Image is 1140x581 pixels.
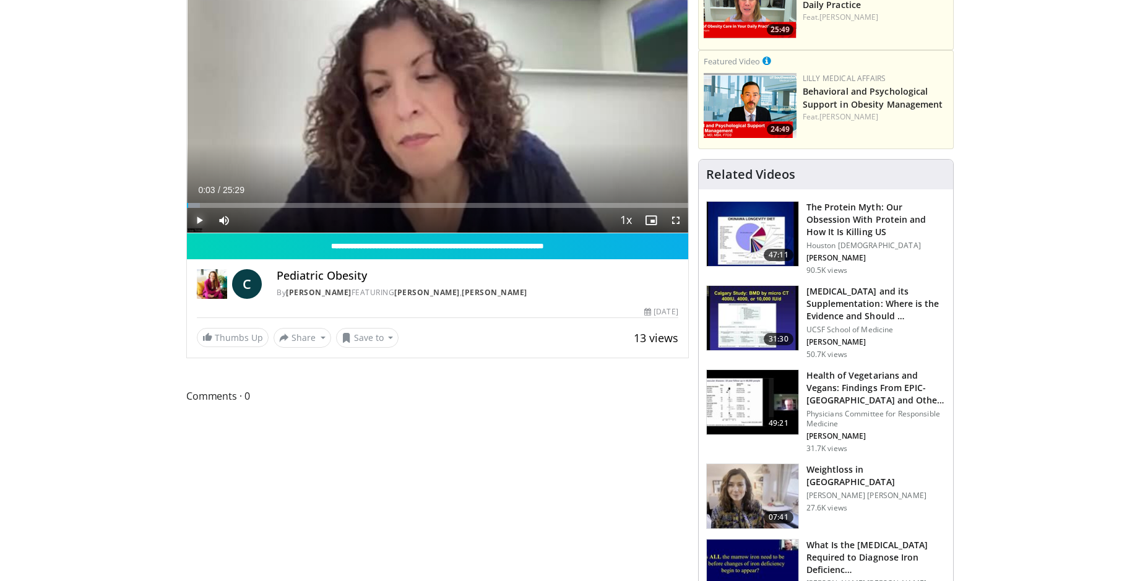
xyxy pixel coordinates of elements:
[819,12,878,22] a: [PERSON_NAME]
[806,409,946,429] p: Physicians Committee for Responsible Medicine
[274,328,331,348] button: Share
[614,208,639,233] button: Playback Rate
[806,431,946,441] p: [PERSON_NAME]
[764,249,793,261] span: 47:11
[806,325,946,335] p: UCSF School of Medicine
[806,463,946,488] h3: Weightloss in [GEOGRAPHIC_DATA]
[197,269,227,299] img: Dr. Carolynn Francavilla
[803,111,948,123] div: Feat.
[198,185,215,195] span: 0:03
[394,287,460,298] a: [PERSON_NAME]
[707,464,798,528] img: 9983fed1-7565-45be-8934-aef1103ce6e2.150x105_q85_crop-smart_upscale.jpg
[186,388,689,404] span: Comments 0
[634,330,678,345] span: 13 views
[707,370,798,434] img: 606f2b51-b844-428b-aa21-8c0c72d5a896.150x105_q85_crop-smart_upscale.jpg
[704,73,797,138] a: 24:49
[806,444,847,454] p: 31.7K views
[767,124,793,135] span: 24:49
[806,350,847,359] p: 50.7K views
[767,24,793,35] span: 25:49
[806,285,946,322] h3: [MEDICAL_DATA] and its Supplementation: Where is the Evidence and Should …
[764,417,793,429] span: 49:21
[806,253,946,263] p: [PERSON_NAME]
[806,369,946,407] h3: Health of Vegetarians and Vegans: Findings From EPIC-[GEOGRAPHIC_DATA] and Othe…
[187,208,212,233] button: Play
[764,333,793,345] span: 31:30
[706,369,946,454] a: 49:21 Health of Vegetarians and Vegans: Findings From EPIC-[GEOGRAPHIC_DATA] and Othe… Physicians...
[639,208,663,233] button: Enable picture-in-picture mode
[218,185,220,195] span: /
[212,208,236,233] button: Mute
[187,203,688,208] div: Progress Bar
[706,463,946,529] a: 07:41 Weightloss in [GEOGRAPHIC_DATA] [PERSON_NAME] [PERSON_NAME] 27.6K views
[707,202,798,266] img: b7b8b05e-5021-418b-a89a-60a270e7cf82.150x105_q85_crop-smart_upscale.jpg
[806,491,946,501] p: [PERSON_NAME] [PERSON_NAME]
[663,208,688,233] button: Fullscreen
[806,265,847,275] p: 90.5K views
[806,503,847,513] p: 27.6K views
[197,328,269,347] a: Thumbs Up
[806,337,946,347] p: [PERSON_NAME]
[223,185,244,195] span: 25:29
[764,511,793,523] span: 07:41
[803,85,943,110] a: Behavioral and Psychological Support in Obesity Management
[803,12,948,23] div: Feat.
[707,286,798,350] img: 4bb25b40-905e-443e-8e37-83f056f6e86e.150x105_q85_crop-smart_upscale.jpg
[286,287,352,298] a: [PERSON_NAME]
[806,201,946,238] h3: The Protein Myth: Our Obsession With Protein and How It Is Killing US
[819,111,878,122] a: [PERSON_NAME]
[806,539,946,576] h3: What Is the [MEDICAL_DATA] Required to Diagnose Iron Deficienc…
[277,269,678,283] h4: Pediatric Obesity
[704,73,797,138] img: ba3304f6-7838-4e41-9c0f-2e31ebde6754.png.150x105_q85_crop-smart_upscale.png
[462,287,527,298] a: [PERSON_NAME]
[232,269,262,299] a: C
[706,201,946,275] a: 47:11 The Protein Myth: Our Obsession With Protein and How It Is Killing US Houston [DEMOGRAPHIC_...
[336,328,399,348] button: Save to
[803,73,886,84] a: Lilly Medical Affairs
[644,306,678,317] div: [DATE]
[277,287,678,298] div: By FEATURING ,
[704,56,760,67] small: Featured Video
[706,167,795,182] h4: Related Videos
[806,241,946,251] p: Houston [DEMOGRAPHIC_DATA]
[706,285,946,359] a: 31:30 [MEDICAL_DATA] and its Supplementation: Where is the Evidence and Should … UCSF School of M...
